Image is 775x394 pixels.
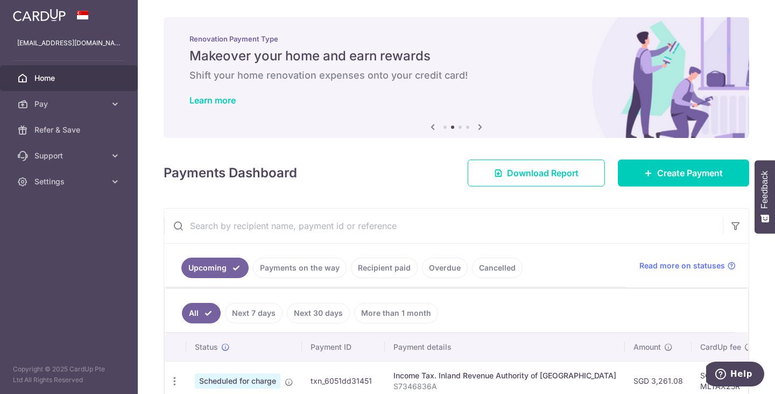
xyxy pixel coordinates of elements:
[17,38,121,49] p: [EMAIL_ADDRESS][DOMAIN_NAME]
[189,34,723,43] p: Renovation Payment Type
[164,163,297,183] h4: Payments Dashboard
[354,303,438,323] a: More than 1 month
[422,258,468,278] a: Overdue
[468,160,605,186] a: Download Report
[164,209,723,243] input: Search by recipient name, payment id or reference
[393,370,616,381] div: Income Tax. Inland Revenue Authority of [GEOGRAPHIC_DATA]
[755,160,775,233] button: Feedback - Show survey
[34,176,105,187] span: Settings
[760,171,770,209] span: Feedback
[34,125,105,135] span: Refer & Save
[181,258,249,278] a: Upcoming
[351,258,418,278] a: Recipient paid
[189,95,236,106] a: Learn more
[706,362,764,389] iframe: Opens a widget where you can find more information
[195,374,280,389] span: Scheduled for charge
[34,99,105,109] span: Pay
[34,73,105,84] span: Home
[287,303,350,323] a: Next 30 days
[657,167,723,179] span: Create Payment
[13,9,66,22] img: CardUp
[393,381,616,392] p: S7346836A
[700,342,741,352] span: CardUp fee
[472,258,523,278] a: Cancelled
[182,303,221,323] a: All
[195,342,218,352] span: Status
[618,160,749,186] a: Create Payment
[302,333,385,361] th: Payment ID
[385,333,625,361] th: Payment details
[639,260,725,271] span: Read more on statuses
[189,47,723,65] h5: Makeover your home and earn rewards
[253,258,347,278] a: Payments on the way
[507,167,579,179] span: Download Report
[34,150,105,161] span: Support
[633,342,661,352] span: Amount
[189,69,723,82] h6: Shift your home renovation expenses onto your credit card!
[164,17,749,138] img: Renovation banner
[225,303,283,323] a: Next 7 days
[639,260,736,271] a: Read more on statuses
